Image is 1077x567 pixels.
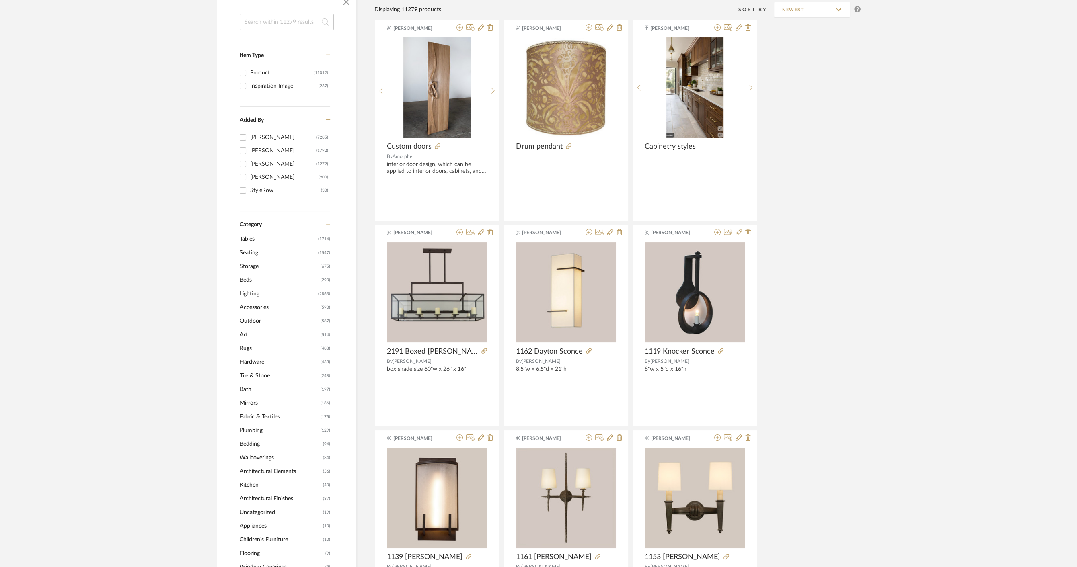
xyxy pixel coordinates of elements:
[319,171,328,184] div: (900)
[323,438,330,450] span: (94)
[516,142,563,151] span: Drum pendant
[240,533,321,547] span: Children's Furniture
[323,479,330,491] span: (40)
[387,154,393,159] span: By
[314,66,328,79] div: (11012)
[393,359,432,364] span: [PERSON_NAME]
[645,359,650,364] span: By
[516,359,522,364] span: By
[321,184,328,197] div: (30)
[374,5,441,14] div: Displaying 11279 products
[318,287,330,300] span: (2863)
[250,184,321,197] div: StyleRow
[321,424,330,437] span: (129)
[240,383,319,396] span: Bath
[240,314,319,328] span: Outdoor
[666,37,723,138] img: Cabinetry styles
[240,355,319,369] span: Hardware
[240,287,316,301] span: Lighting
[738,6,774,14] div: Sort By
[240,328,319,342] span: Art
[240,506,321,519] span: Uncategorized
[321,397,330,409] span: (186)
[240,437,321,451] span: Bedding
[645,448,745,548] img: 1153 Victor sconce
[516,242,616,342] img: 1162 Dayton Sconce
[321,356,330,368] span: (433)
[516,38,616,138] img: Drum pendant
[321,383,330,396] span: (197)
[240,260,319,273] span: Storage
[516,448,616,548] img: 1161 Fenton Sconce
[645,142,696,151] span: Cabinetry styles
[250,66,314,79] div: Product
[321,260,330,273] span: (675)
[240,410,319,424] span: Fabric & Textiles
[250,158,316,170] div: [PERSON_NAME]
[240,246,316,260] span: Seating
[387,242,487,342] img: 2191 Boxed Charlotte Fixture
[240,478,321,492] span: Kitchen
[516,347,583,356] span: 1162 Dayton Sconce
[516,366,616,380] div: 8.5"w x 6.5"d x 21"h
[240,221,262,228] span: Category
[516,553,592,561] span: 1161 [PERSON_NAME]
[387,366,487,380] div: box shade size 60"w x 26" x 16"
[250,131,316,144] div: [PERSON_NAME]
[325,547,330,560] span: (9)
[387,359,393,364] span: By
[522,359,561,364] span: [PERSON_NAME]
[651,435,702,442] span: [PERSON_NAME]
[321,342,330,355] span: (488)
[321,301,330,314] span: (590)
[240,451,321,465] span: Wallcoverings
[240,547,323,560] span: Flooring
[321,410,330,423] span: (175)
[650,25,701,32] span: [PERSON_NAME]
[645,347,715,356] span: 1119 Knocker Sconce
[650,359,689,364] span: [PERSON_NAME]
[393,25,444,32] span: [PERSON_NAME]
[645,366,745,380] div: 8"w x 5"d x 16"h
[651,229,702,236] span: [PERSON_NAME]
[240,14,334,30] input: Search within 11279 results
[318,233,330,246] span: (1714)
[387,347,478,356] span: 2191 Boxed [PERSON_NAME]
[321,369,330,382] span: (248)
[387,37,487,138] div: 0
[321,315,330,328] span: (587)
[387,448,487,548] img: 1139 Peyton Sconce
[316,158,328,170] div: (1272)
[393,154,412,159] span: Amorphe
[522,229,573,236] span: [PERSON_NAME]
[240,273,319,287] span: Beds
[393,435,444,442] span: [PERSON_NAME]
[321,274,330,287] span: (290)
[645,242,745,342] img: 1119 Knocker Sconce
[323,506,330,519] span: (19)
[240,117,264,123] span: Added By
[403,37,471,138] img: Custom doors
[323,451,330,464] span: (84)
[240,369,319,383] span: Tile & Stone
[240,301,319,314] span: Accessories
[250,80,319,92] div: Inspiration Image
[240,519,321,533] span: Appliances
[321,328,330,341] span: (514)
[516,37,616,138] div: 0
[316,131,328,144] div: (7285)
[240,232,316,246] span: Tables
[522,435,573,442] span: [PERSON_NAME]
[323,492,330,505] span: (37)
[323,533,330,546] span: (10)
[393,229,444,236] span: [PERSON_NAME]
[250,144,316,157] div: [PERSON_NAME]
[522,25,573,32] span: [PERSON_NAME]
[387,161,487,175] div: interior door design, which can be applied to interior doors, cabinets, and closet doors. The pie...
[387,553,462,561] span: 1139 [PERSON_NAME]
[240,492,321,506] span: Architectural Finishes
[240,53,264,58] span: Item Type
[240,424,319,437] span: Plumbing
[319,80,328,92] div: (267)
[240,465,321,478] span: Architectural Elements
